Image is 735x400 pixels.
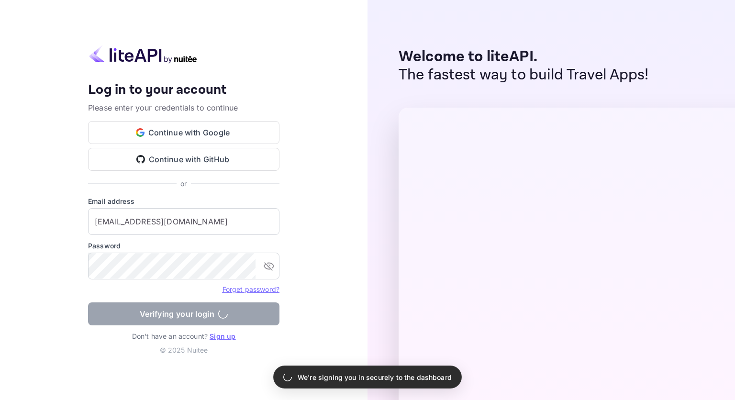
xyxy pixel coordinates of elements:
[88,331,279,341] p: Don't have an account?
[298,372,452,382] p: We're signing you in securely to the dashboard
[88,241,279,251] label: Password
[88,82,279,99] h4: Log in to your account
[180,178,187,189] p: or
[210,332,235,340] a: Sign up
[223,285,279,293] a: Forget password?
[223,284,279,294] a: Forget password?
[88,345,279,355] p: © 2025 Nuitee
[399,66,649,84] p: The fastest way to build Travel Apps!
[88,121,279,144] button: Continue with Google
[399,48,649,66] p: Welcome to liteAPI.
[259,256,278,276] button: toggle password visibility
[88,208,279,235] input: Enter your email address
[88,45,198,64] img: liteapi
[88,148,279,171] button: Continue with GitHub
[88,102,279,113] p: Please enter your credentials to continue
[88,196,279,206] label: Email address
